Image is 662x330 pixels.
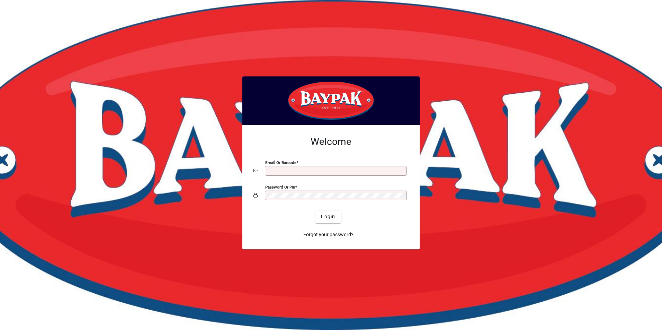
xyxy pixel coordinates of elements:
span: Login [321,213,335,220]
h2: Welcome [253,136,409,148]
span: Forgot your password? [303,231,354,238]
mat-label: Email or Barcode [265,160,296,165]
button: Login [315,211,341,223]
mat-label: Password or Pin [265,184,295,189]
a: Forgot your password? [301,229,356,241]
